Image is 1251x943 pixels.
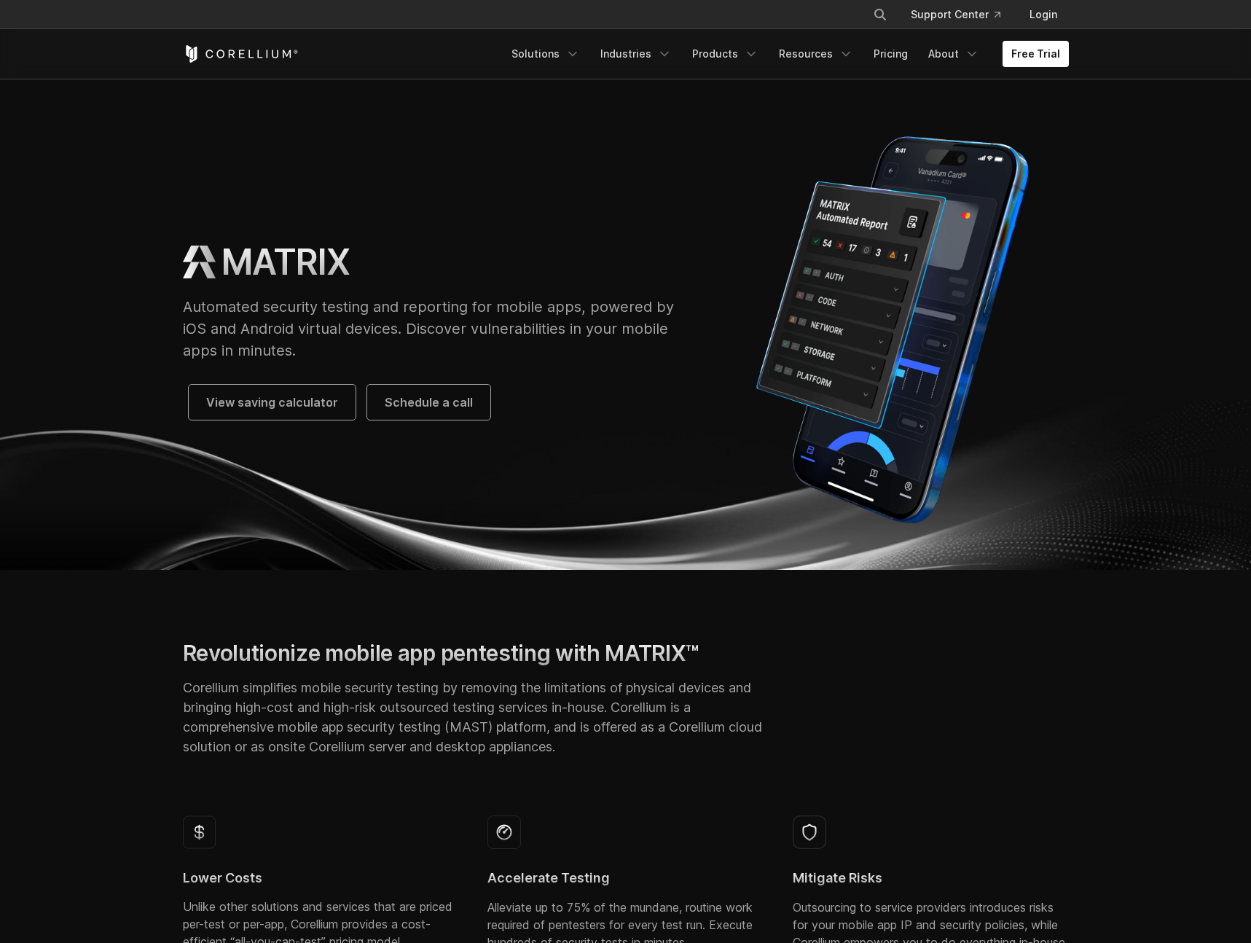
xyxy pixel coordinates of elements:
[1018,1,1069,28] a: Login
[867,1,893,28] button: Search
[1003,41,1069,67] a: Free Trial
[683,41,767,67] a: Products
[385,394,473,411] span: Schedule a call
[189,385,356,420] a: View saving calculator
[183,678,764,756] p: Corellium simplifies mobile security testing by removing the limitations of physical devices and ...
[503,41,1069,67] div: Navigation Menu
[487,869,764,887] h4: Accelerate Testing
[487,815,521,849] img: icon--meter
[899,1,1012,28] a: Support Center
[206,394,338,411] span: View saving calculator
[183,296,688,361] p: Automated security testing and reporting for mobile apps, powered by iOS and Android virtual devi...
[183,815,216,849] img: icon--money
[503,41,589,67] a: Solutions
[183,246,216,278] img: MATRIX Logo
[770,41,862,67] a: Resources
[793,869,1069,887] h4: Mitigate Risks
[183,869,459,887] h4: Lower Costs
[183,45,299,63] a: Corellium Home
[855,1,1069,28] div: Navigation Menu
[592,41,681,67] a: Industries
[221,240,350,284] h1: MATRIX
[367,385,490,420] a: Schedule a call
[183,640,764,667] h2: Revolutionize mobile app pentesting with MATRIX™
[919,41,988,67] a: About
[793,815,826,849] img: shield-02 (1)
[716,125,1068,534] img: Corellium MATRIX automated report on iPhone showing app vulnerability test results across securit...
[865,41,917,67] a: Pricing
